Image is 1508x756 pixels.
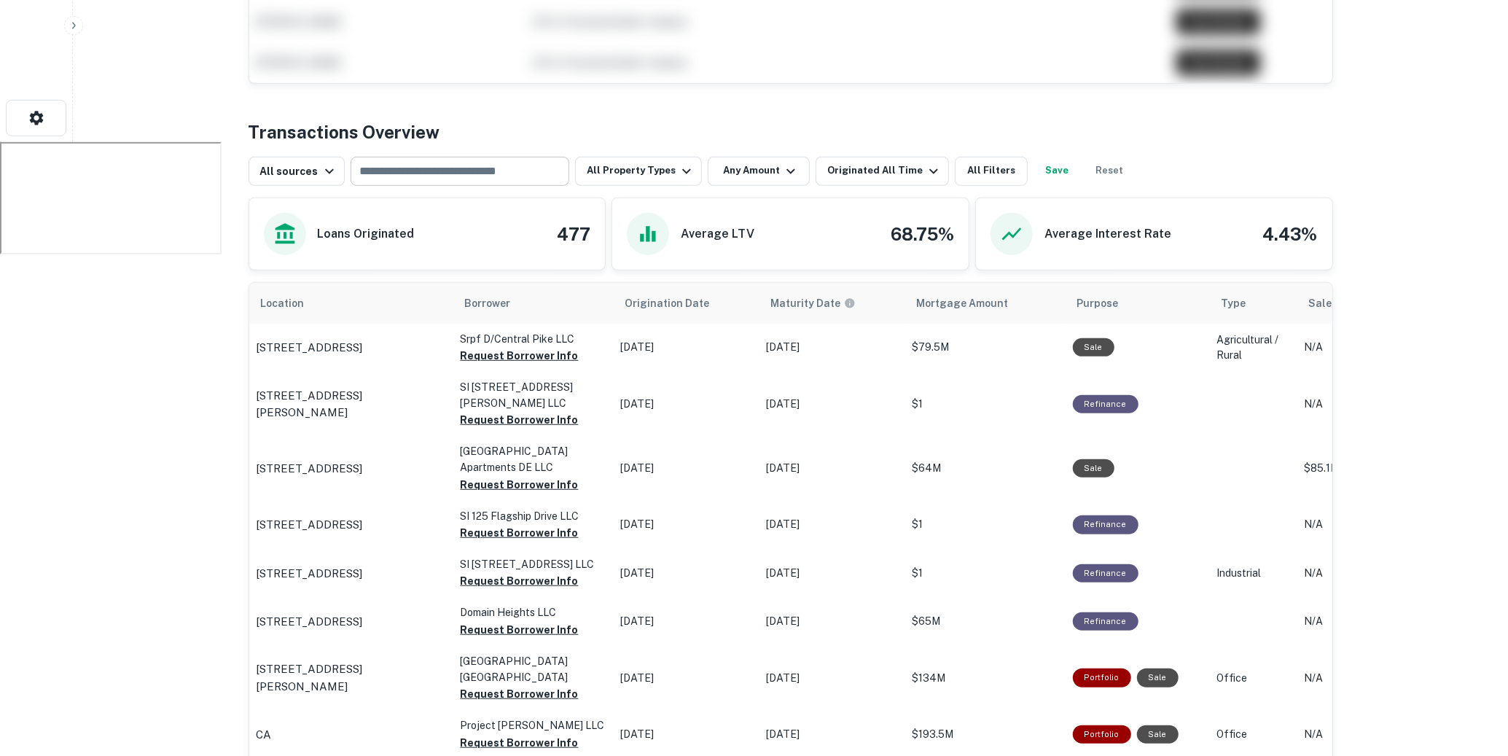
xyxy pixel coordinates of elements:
p: [DATE] [767,671,898,686]
p: $1 [913,397,1058,412]
h6: Maturity Date [771,295,841,311]
span: Location [261,295,324,312]
p: [DATE] [767,397,898,412]
p: [GEOGRAPHIC_DATA] Apartments DE LLC [461,443,606,475]
p: Domain Heights LLC [461,604,606,620]
button: Originated All Time [816,157,949,186]
p: [DATE] [767,340,898,355]
p: Office [1217,727,1290,742]
button: Request Borrower Info [461,572,579,590]
div: Sale [1073,338,1114,356]
h4: Transactions Overview [249,119,440,145]
div: This loan purpose was for refinancing [1073,612,1138,631]
button: Request Borrower Info [461,411,579,429]
p: [GEOGRAPHIC_DATA] [GEOGRAPHIC_DATA] [461,653,606,685]
p: [DATE] [621,397,752,412]
p: [DATE] [621,340,752,355]
p: [DATE] [767,517,898,532]
a: [STREET_ADDRESS] [257,613,446,631]
h4: 477 [557,221,590,247]
p: N/A [1305,566,1421,581]
a: [STREET_ADDRESS] [257,339,446,356]
p: [STREET_ADDRESS] [257,339,363,356]
th: Origination Date [614,283,759,324]
th: Sale Amount [1297,283,1429,324]
a: [STREET_ADDRESS] [257,565,446,582]
h6: Average LTV [681,225,754,243]
a: [STREET_ADDRESS] [257,460,446,478]
p: [DATE] [767,727,898,742]
a: [STREET_ADDRESS][PERSON_NAME] [257,387,446,421]
p: [DATE] [621,566,752,581]
span: Purpose [1077,295,1138,312]
div: This loan purpose was for refinancing [1073,395,1138,413]
a: [STREET_ADDRESS] [257,516,446,534]
button: Request Borrower Info [461,734,579,752]
p: [DATE] [621,671,752,686]
p: $193.5M [913,727,1058,742]
button: Any Amount [708,157,810,186]
p: SI [STREET_ADDRESS][PERSON_NAME] LLC [461,379,606,411]
span: Origination Date [625,295,729,312]
p: N/A [1305,340,1421,355]
button: All sources [249,157,345,186]
p: [STREET_ADDRESS] [257,613,363,631]
div: Sale [1137,725,1179,744]
p: Srpf D/central Pike LLC [461,331,606,347]
p: [DATE] [767,461,898,476]
p: [DATE] [767,566,898,581]
p: $134M [913,671,1058,686]
button: Request Borrower Info [461,621,579,639]
p: [STREET_ADDRESS] [257,565,363,582]
p: [STREET_ADDRESS] [257,516,363,534]
button: Request Borrower Info [461,347,579,365]
h6: Loans Originated [318,225,415,243]
iframe: Chat Widget [1435,593,1508,663]
p: N/A [1305,517,1421,532]
button: All Filters [955,157,1028,186]
button: Reset [1086,157,1133,186]
div: Originated All Time [827,163,942,180]
button: Request Borrower Info [461,685,579,703]
p: [DATE] [767,614,898,629]
p: SI 125 Flagship Drive LLC [461,508,606,524]
p: N/A [1305,397,1421,412]
div: This is a portfolio loan with 4 properties [1073,725,1131,744]
p: Office [1217,671,1290,686]
div: This loan purpose was for refinancing [1073,564,1138,582]
p: $65M [913,614,1058,629]
h6: Average Interest Rate [1044,225,1171,243]
p: [DATE] [621,614,752,629]
p: [DATE] [621,517,752,532]
p: Agricultural / Rural [1217,332,1290,363]
th: Type [1210,283,1297,324]
p: N/A [1305,727,1421,742]
p: Industrial [1217,566,1290,581]
th: Borrower [453,283,614,324]
span: Sale Amount [1309,295,1393,312]
a: [STREET_ADDRESS][PERSON_NAME] [257,660,446,695]
p: [DATE] [621,461,752,476]
span: Maturity dates displayed may be estimated. Please contact the lender for the most accurate maturi... [771,295,875,311]
p: $64M [913,461,1058,476]
p: N/A [1305,614,1421,629]
a: CA [257,726,446,744]
span: Type [1222,295,1246,312]
p: $85.1M [1305,461,1421,476]
div: Sale [1073,459,1114,478]
p: [STREET_ADDRESS] [257,460,363,478]
th: Location [249,283,453,324]
p: N/A [1305,671,1421,686]
p: SI [STREET_ADDRESS] LLC [461,556,606,572]
div: All sources [260,163,338,180]
button: Request Borrower Info [461,476,579,494]
button: Request Borrower Info [461,524,579,542]
p: [DATE] [621,727,752,742]
p: CA [257,726,272,744]
th: Mortgage Amount [905,283,1066,324]
button: Save your search to get updates of matches that match your search criteria. [1034,157,1080,186]
th: Maturity dates displayed may be estimated. Please contact the lender for the most accurate maturi... [759,283,905,324]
